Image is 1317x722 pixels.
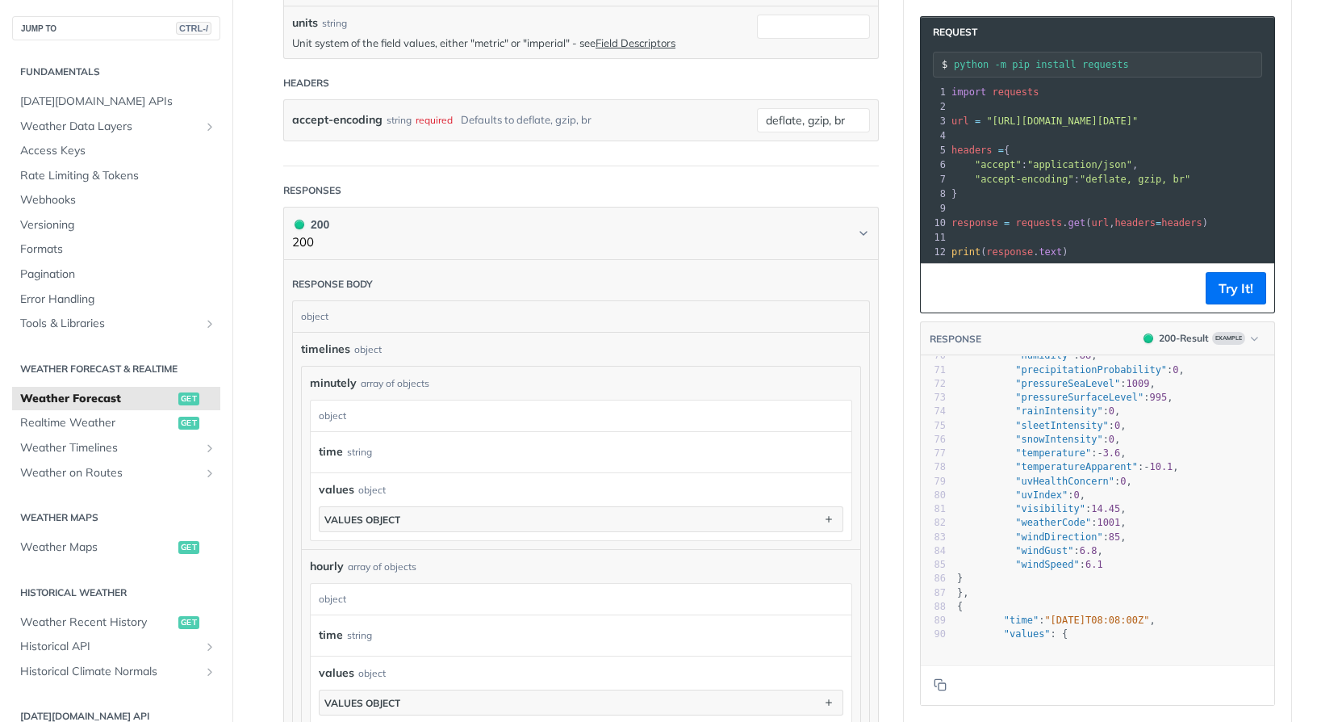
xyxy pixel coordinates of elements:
[957,503,1127,514] span: : ,
[1109,531,1120,543] span: 85
[1015,489,1068,501] span: "uvIndex"
[1015,503,1085,514] span: "visibility"
[178,392,199,405] span: get
[20,168,216,184] span: Rate Limiting & Tokens
[921,143,948,157] div: 5
[20,664,199,680] span: Historical Climate Normals
[951,188,957,199] span: }
[921,201,948,216] div: 9
[1068,217,1086,229] span: get
[20,440,199,456] span: Weather Timelines
[319,481,354,498] span: values
[20,94,216,110] span: [DATE][DOMAIN_NAME] APIs
[12,90,220,114] a: [DATE][DOMAIN_NAME] APIs
[925,25,977,40] span: Request
[975,174,1074,185] span: "accept-encoding"
[957,587,969,598] span: },
[12,262,220,287] a: Pagination
[1015,420,1109,431] span: "sleetIntensity"
[311,401,847,431] div: object
[12,436,220,460] a: Weather TimelinesShow subpages for Weather Timelines
[1074,489,1080,501] span: 0
[203,665,216,678] button: Show subpages for Historical Climate Normals
[957,517,1127,528] span: : ,
[921,614,946,628] div: 89
[1015,531,1102,543] span: "windDirection"
[1015,517,1091,528] span: "weatherCode"
[295,220,304,229] span: 200
[292,216,870,252] button: 200 200200
[986,246,1033,258] span: response
[12,411,220,435] a: Realtime Weatherget
[324,697,400,709] div: values object
[347,623,372,647] div: string
[1143,461,1149,472] span: -
[1156,217,1161,229] span: =
[301,341,350,358] span: timelines
[951,246,1068,258] span: ( . )
[921,558,946,572] div: 85
[1015,545,1073,556] span: "windGust"
[921,216,948,230] div: 10
[348,560,416,574] div: array of objects
[12,461,220,485] a: Weather on RoutesShow subpages for Weather on Routes
[1114,217,1156,229] span: headers
[596,36,675,49] a: Field Descriptors
[986,115,1138,127] span: "[URL][DOMAIN_NAME][DATE]"
[322,16,347,31] div: string
[12,635,220,659] a: Historical APIShow subpages for Historical API
[320,691,842,715] button: values object
[921,363,946,377] div: 71
[921,531,946,544] div: 83
[292,108,383,132] label: accept-encoding
[461,108,592,132] div: Defaults to deflate, gzip, br
[1027,159,1132,170] span: "application/json"
[1091,217,1109,229] span: url
[20,119,199,135] span: Weather Data Layers
[951,217,1208,229] span: . ( , )
[957,405,1120,417] span: : ,
[12,611,220,635] a: Weather Recent Historyget
[292,216,329,233] div: 200
[12,139,220,163] a: Access Keys
[957,364,1185,376] span: : ,
[20,292,216,308] span: Error Handling
[319,665,354,682] span: values
[957,378,1156,389] span: : ,
[283,76,329,90] div: Headers
[921,419,946,433] div: 75
[12,586,220,600] h2: Historical Weather
[178,616,199,629] span: get
[957,531,1127,543] span: : ,
[1015,378,1120,389] span: "pressureSeaLevel"
[20,639,199,655] span: Historical API
[324,514,400,526] div: values object
[921,433,946,447] div: 76
[957,447,1127,459] span: : ,
[975,159,1022,170] span: "accept"
[1015,476,1114,487] span: "uvHealthConcern"
[12,387,220,411] a: Weather Forecastget
[951,246,980,258] span: print
[921,586,946,600] div: 87
[1015,434,1102,445] span: "snowIntensity"
[929,331,982,347] button: RESPONSE
[921,128,948,143] div: 4
[921,544,946,558] div: 84
[310,375,357,392] span: minutely
[12,115,220,139] a: Weather Data LayersShow subpages for Weather Data Layers
[1120,476,1126,487] span: 0
[921,489,946,502] div: 80
[1015,405,1102,417] span: "rainIntensity"
[12,510,220,525] h2: Weather Maps
[12,65,220,79] h2: Fundamentals
[12,213,220,237] a: Versioning
[857,227,870,240] svg: Chevron
[921,157,948,172] div: 6
[1161,217,1202,229] span: headers
[203,640,216,653] button: Show subpages for Historical API
[921,572,946,586] div: 86
[1097,517,1120,528] span: 1001
[1109,434,1114,445] span: 0
[921,475,946,489] div: 79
